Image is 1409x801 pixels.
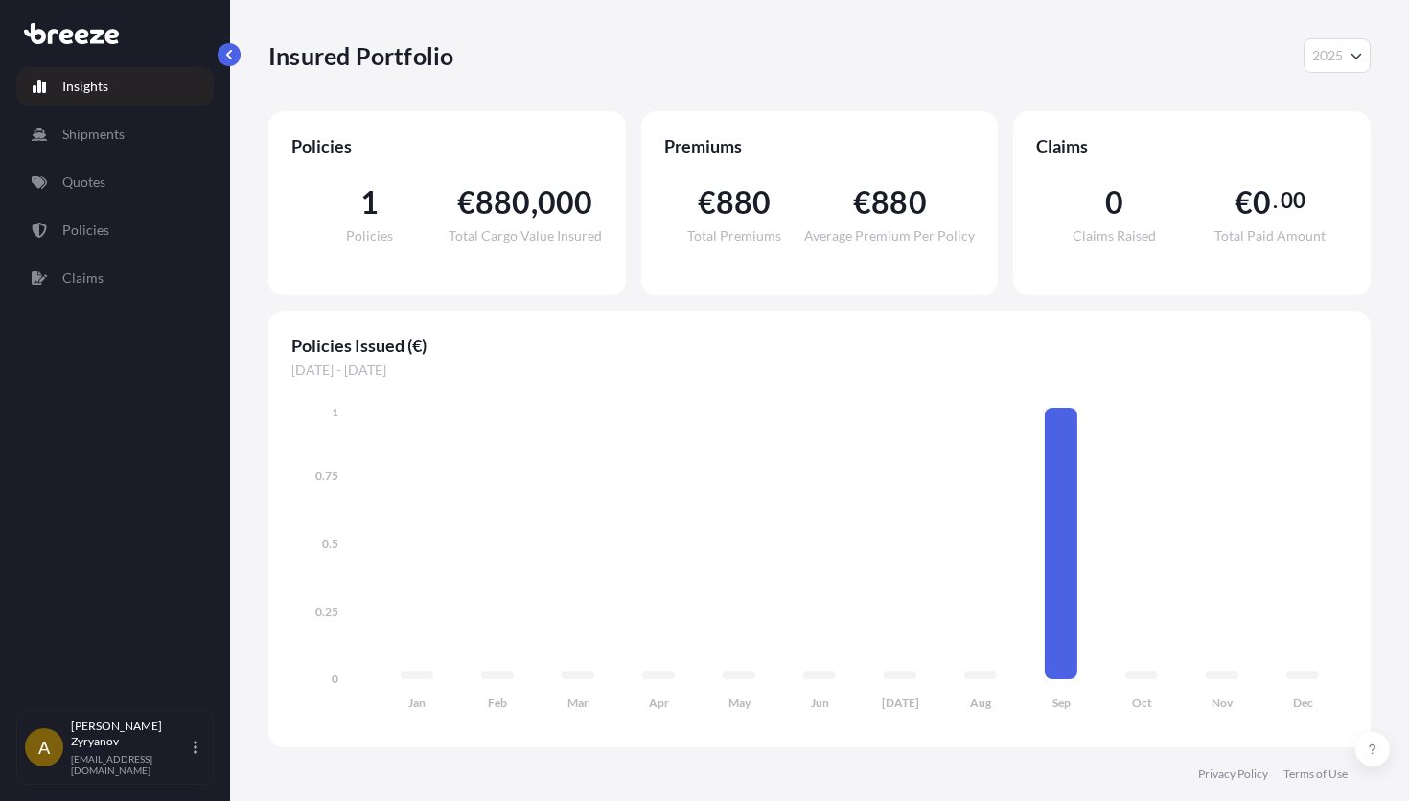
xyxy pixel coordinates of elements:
[1198,766,1268,782] a: Privacy Policy
[16,115,214,153] a: Shipments
[291,334,1348,357] span: Policies Issued (€)
[1293,695,1313,710] tspan: Dec
[804,229,975,243] span: Average Premium Per Policy
[1036,134,1348,157] span: Claims
[1105,187,1123,218] span: 0
[853,187,871,218] span: €
[315,604,338,619] tspan: 0.25
[1235,187,1253,218] span: €
[1052,695,1071,710] tspan: Sep
[1073,229,1156,243] span: Claims Raised
[1132,695,1152,710] tspan: Oct
[360,187,379,218] span: 1
[16,259,214,297] a: Claims
[62,269,104,288] p: Claims
[1253,187,1271,218] span: 0
[291,361,1348,380] span: [DATE] - [DATE]
[62,173,105,192] p: Quotes
[1283,766,1348,782] a: Terms of Use
[475,187,531,218] span: 880
[346,229,393,243] span: Policies
[716,187,772,218] span: 880
[1281,193,1305,208] span: 00
[38,738,50,757] span: A
[16,211,214,249] a: Policies
[1312,46,1343,65] span: 2025
[291,134,603,157] span: Policies
[408,695,426,710] tspan: Jan
[664,134,976,157] span: Premiums
[71,719,190,749] p: [PERSON_NAME] Zyryanov
[62,125,125,144] p: Shipments
[811,695,829,710] tspan: Jun
[871,187,927,218] span: 880
[71,753,190,776] p: [EMAIL_ADDRESS][DOMAIN_NAME]
[882,695,919,710] tspan: [DATE]
[449,229,602,243] span: Total Cargo Value Insured
[332,405,338,419] tspan: 1
[1214,229,1326,243] span: Total Paid Amount
[322,536,338,551] tspan: 0.5
[315,468,338,483] tspan: 0.75
[457,187,475,218] span: €
[1212,695,1234,710] tspan: Nov
[1304,38,1371,73] button: Year Selector
[649,695,669,710] tspan: Apr
[728,695,751,710] tspan: May
[538,187,593,218] span: 000
[970,695,992,710] tspan: Aug
[531,187,538,218] span: ,
[62,221,109,240] p: Policies
[567,695,589,710] tspan: Mar
[698,187,716,218] span: €
[1273,193,1278,208] span: .
[332,671,338,686] tspan: 0
[62,77,108,96] p: Insights
[16,163,214,201] a: Quotes
[16,67,214,106] a: Insights
[488,695,507,710] tspan: Feb
[268,40,453,71] p: Insured Portfolio
[687,229,781,243] span: Total Premiums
